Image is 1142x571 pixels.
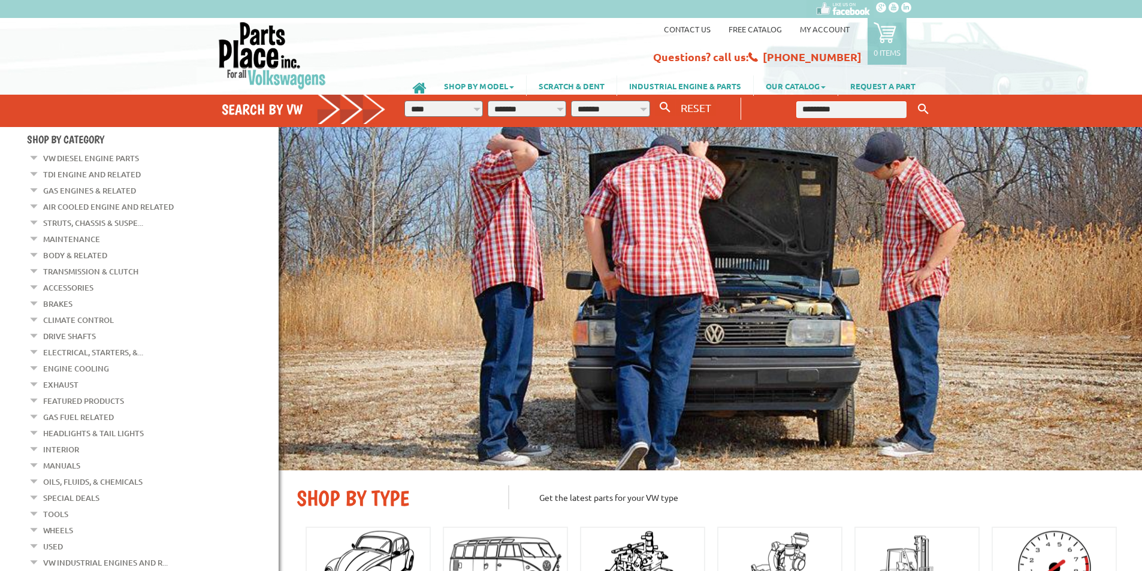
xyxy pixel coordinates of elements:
a: Contact us [664,24,711,34]
a: Interior [43,442,79,457]
button: Search By VW... [655,99,675,116]
a: Used [43,539,63,554]
p: Get the latest parts for your VW type [508,485,1124,509]
a: My Account [800,24,850,34]
a: Gas Fuel Related [43,409,114,425]
a: Accessories [43,280,93,295]
a: Struts, Chassis & Suspe... [43,215,143,231]
a: Free Catalog [729,24,782,34]
a: Wheels [43,522,73,538]
a: Transmission & Clutch [43,264,138,279]
a: VW Diesel Engine Parts [43,150,139,166]
span: RESET [681,101,711,114]
a: Air Cooled Engine and Related [43,199,174,214]
img: First slide [900x500] [279,127,1142,470]
a: Featured Products [43,393,124,409]
a: Gas Engines & Related [43,183,136,198]
button: Keyword Search [914,99,932,119]
a: Headlights & Tail Lights [43,425,144,441]
a: Body & Related [43,247,107,263]
a: TDI Engine and Related [43,167,141,182]
a: Tools [43,506,68,522]
h2: SHOP BY TYPE [297,485,490,511]
a: OUR CATALOG [754,75,838,96]
h4: Shop By Category [27,133,279,146]
button: RESET [676,99,716,116]
h4: Search by VW [222,101,386,118]
a: Manuals [43,458,80,473]
a: Maintenance [43,231,100,247]
a: Climate Control [43,312,114,328]
a: Brakes [43,296,72,312]
a: Electrical, Starters, &... [43,345,143,360]
a: SCRATCH & DENT [527,75,617,96]
a: SHOP BY MODEL [432,75,526,96]
a: Oils, Fluids, & Chemicals [43,474,143,490]
a: REQUEST A PART [838,75,928,96]
a: Drive Shafts [43,328,96,344]
a: VW Industrial Engines and R... [43,555,168,570]
a: Special Deals [43,490,99,506]
a: Exhaust [43,377,78,392]
a: INDUSTRIAL ENGINE & PARTS [617,75,753,96]
img: Parts Place Inc! [217,21,327,90]
a: Engine Cooling [43,361,109,376]
a: 0 items [868,18,907,65]
p: 0 items [874,47,901,58]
